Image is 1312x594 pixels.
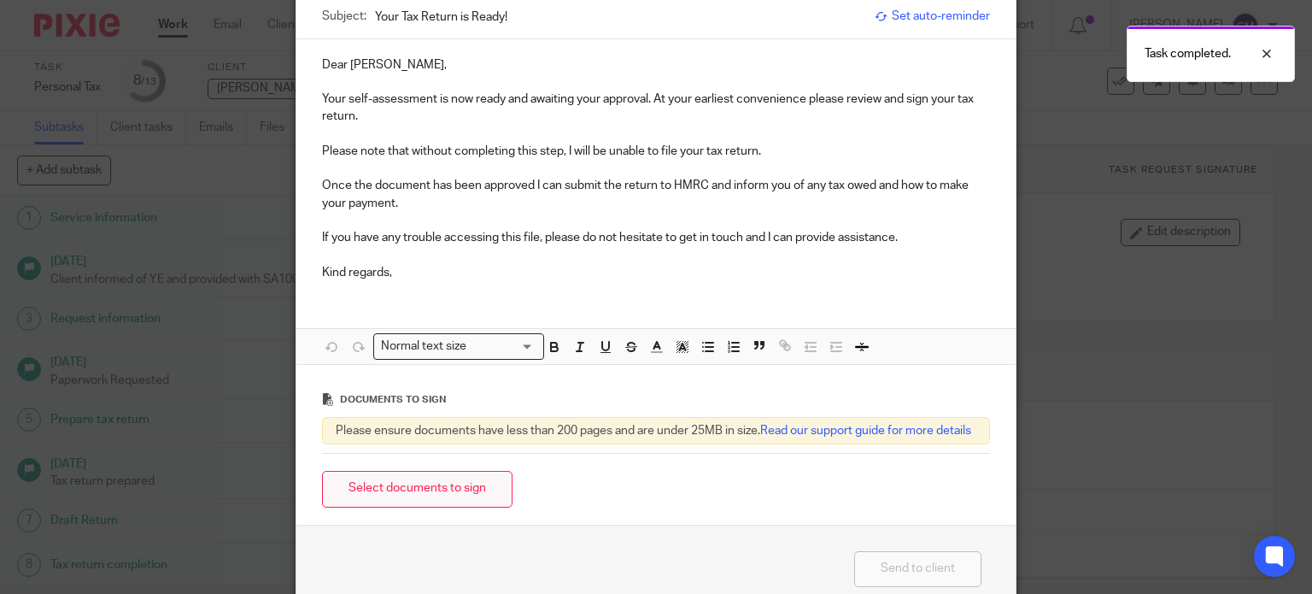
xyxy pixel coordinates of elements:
p: Task completed. [1145,45,1231,62]
p: If you have any trouble accessing this file, please do not hesitate to get in touch and I can pro... [322,229,991,246]
div: Search for option [373,333,544,360]
p: Kind regards, [322,264,991,281]
input: Search for option [472,338,534,356]
span: Normal text size [378,338,471,356]
div: Please ensure documents have less than 200 pages and are under 25MB in size. [322,417,991,444]
p: Please note that without completing this step, I will be unable to file your tax return. [322,143,991,160]
span: Documents to sign [340,395,446,404]
button: Send to client [854,551,981,588]
p: Once the document has been approved I can submit the return to HMRC and inform you of any tax owe... [322,177,991,212]
button: Select documents to sign [322,471,512,508]
a: Read our support guide for more details [760,425,971,437]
